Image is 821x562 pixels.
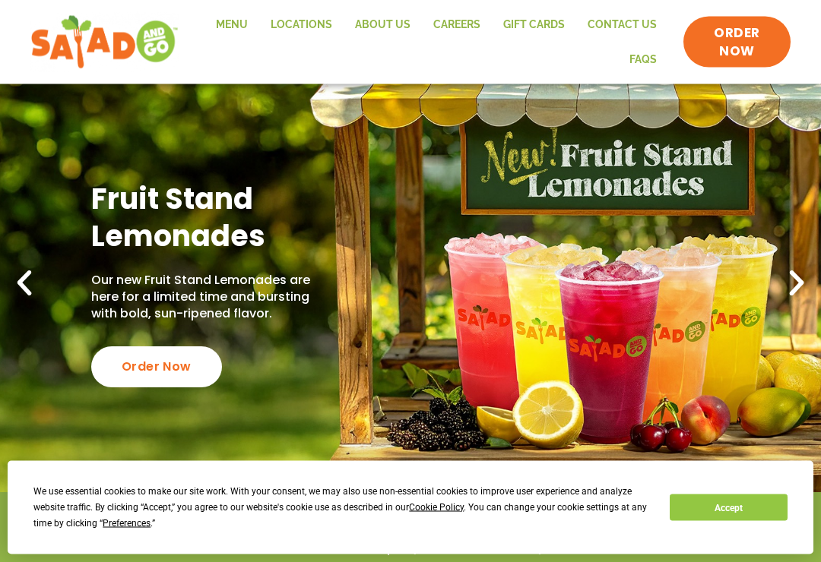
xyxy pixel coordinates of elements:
[344,8,422,43] a: About Us
[33,484,651,532] div: We use essential cookies to make our site work. With your consent, we may also use non-essential ...
[683,17,791,68] a: ORDER NOW
[91,347,222,388] div: Order Now
[670,494,787,521] button: Accept
[576,8,668,43] a: Contact Us
[259,8,344,43] a: Locations
[103,518,151,529] span: Preferences
[30,12,179,73] img: new-SAG-logo-768×292
[91,181,332,256] h2: Fruit Stand Lemonades
[492,8,576,43] a: GIFT CARDS
[409,502,464,513] span: Cookie Policy
[8,461,813,554] div: Cookie Consent Prompt
[618,43,668,77] a: FAQs
[91,273,332,324] p: Our new Fruit Stand Lemonades are here for a limited time and bursting with bold, sun-ripened fla...
[204,8,259,43] a: Menu
[780,267,813,301] div: Next slide
[422,8,492,43] a: Careers
[194,8,669,77] nav: Menu
[699,24,775,61] span: ORDER NOW
[8,267,41,301] div: Previous slide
